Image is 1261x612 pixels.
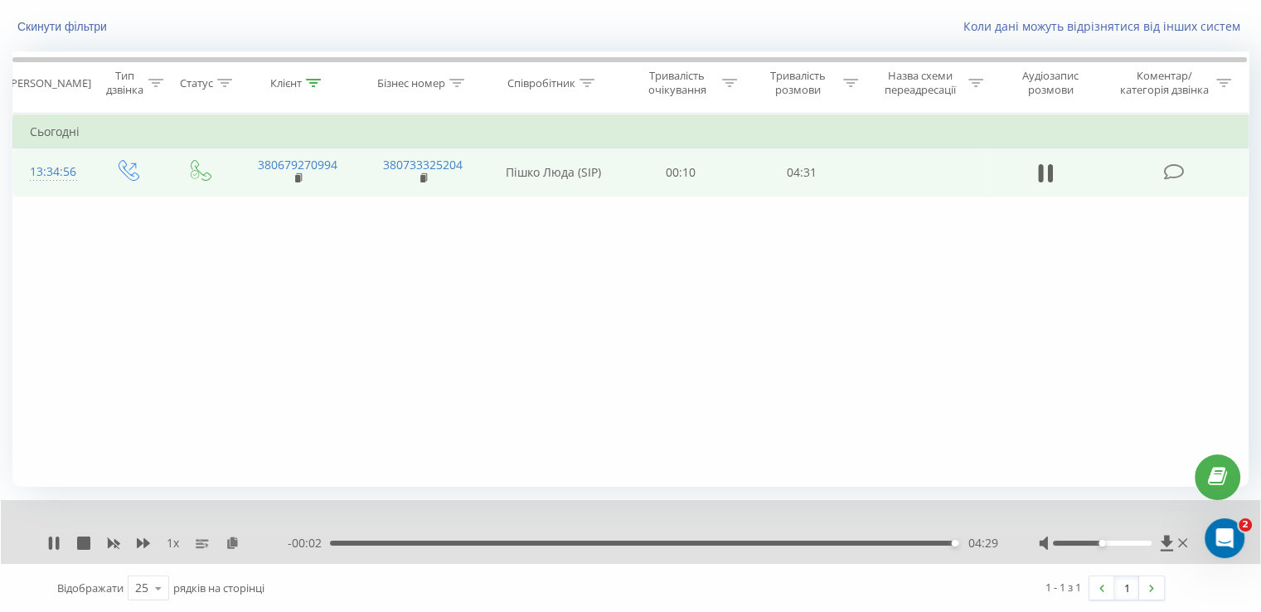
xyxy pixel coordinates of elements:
div: 13:34:56 [30,156,74,188]
td: 04:31 [741,148,861,197]
td: Сьогодні [13,115,1249,148]
div: Назва схеми переадресації [877,69,964,97]
div: Бізнес номер [377,76,445,90]
div: Коментар/категорія дзвінка [1115,69,1212,97]
a: 1 [1114,576,1139,600]
div: Клієнт [270,76,302,90]
div: Тривалість розмови [756,69,839,97]
div: 1 - 1 з 1 [1045,579,1081,595]
span: 1 x [167,535,179,551]
span: рядків на сторінці [173,580,264,595]
div: Тривалість очікування [636,69,719,97]
div: Accessibility label [1099,540,1105,546]
a: 380733325204 [383,157,463,172]
span: - 00:02 [288,535,330,551]
div: Аудіозапис розмови [1002,69,1099,97]
div: 25 [135,580,148,596]
div: Тип дзвінка [104,69,143,97]
td: Пішко Люда (SIP) [486,148,621,197]
span: Відображати [57,580,124,595]
div: Співробітник [507,76,575,90]
a: 380679270994 [258,157,337,172]
div: Accessibility label [952,540,958,546]
div: Статус [180,76,213,90]
iframe: Intercom live chat [1205,518,1244,558]
span: 2 [1239,518,1252,532]
td: 00:10 [621,148,741,197]
button: Скинути фільтри [12,19,115,34]
span: 04:29 [968,535,997,551]
a: Коли дані можуть відрізнятися вiд інших систем [963,18,1249,34]
div: [PERSON_NAME] [7,76,91,90]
